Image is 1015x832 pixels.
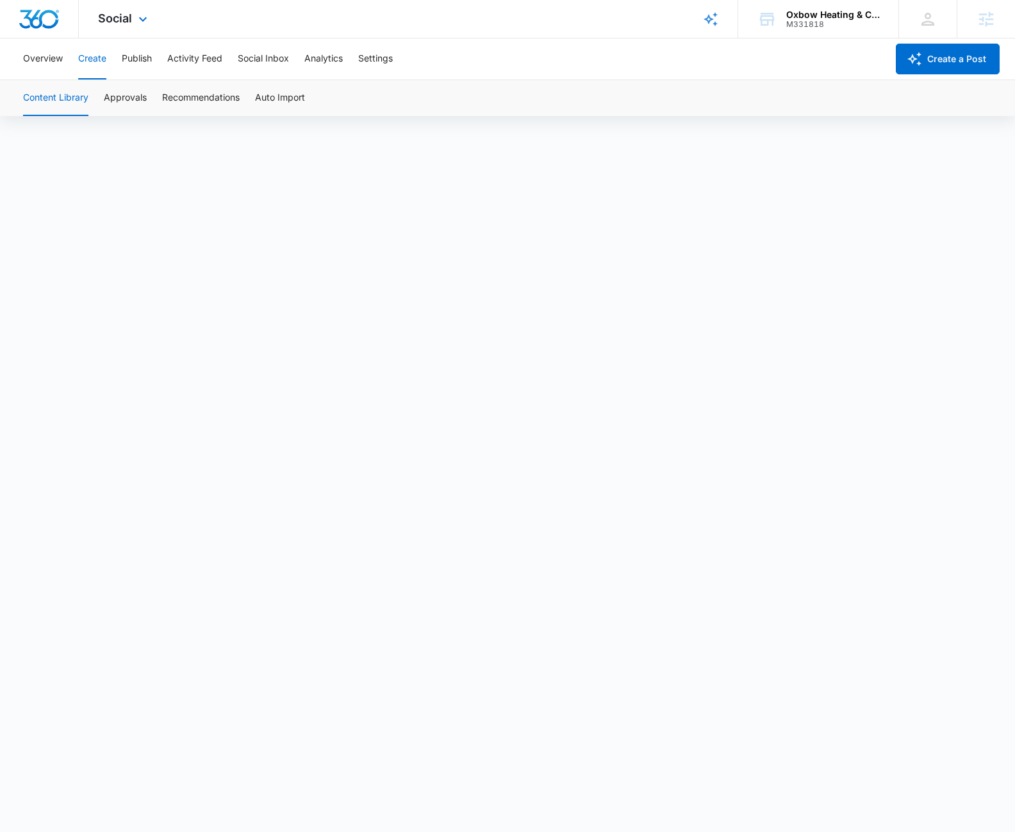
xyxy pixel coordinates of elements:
[98,12,132,25] span: Social
[23,38,63,79] button: Overview
[162,80,240,116] button: Recommendations
[104,80,147,116] button: Approvals
[786,20,880,29] div: account id
[23,80,88,116] button: Content Library
[358,38,393,79] button: Settings
[255,80,305,116] button: Auto Import
[238,38,289,79] button: Social Inbox
[304,38,343,79] button: Analytics
[78,38,106,79] button: Create
[896,44,1000,74] button: Create a Post
[122,38,152,79] button: Publish
[786,10,880,20] div: account name
[167,38,222,79] button: Activity Feed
